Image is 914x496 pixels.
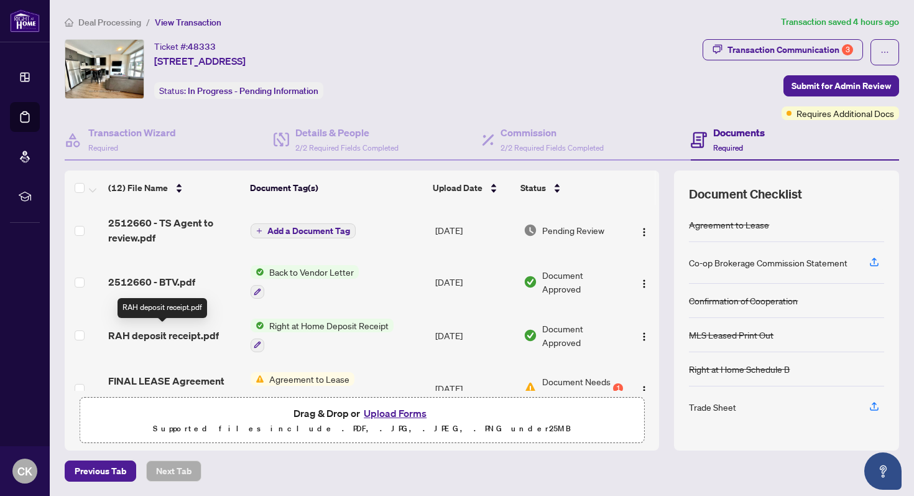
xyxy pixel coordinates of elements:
[713,143,743,152] span: Required
[430,309,519,362] td: [DATE]
[634,378,654,398] button: Logo
[264,372,354,386] span: Agreement to Lease
[727,40,853,60] div: Transaction Communication
[108,373,241,403] span: FINAL LEASE Agreement YONGE.pdf
[428,171,515,205] th: Upload Date
[689,400,736,414] div: Trade Sheet
[245,171,428,205] th: Document Tag(s)
[542,223,604,237] span: Pending Review
[634,272,654,292] button: Logo
[293,405,430,421] span: Drag & Drop or
[713,125,765,140] h4: Documents
[360,405,430,421] button: Upload Forms
[783,75,899,96] button: Submit for Admin Review
[80,398,644,444] span: Drag & Drop orUpload FormsSupported files include .PDF, .JPG, .JPEG, .PNG under25MB
[689,328,773,342] div: MLS Leased Print Out
[146,461,201,482] button: Next Tab
[118,298,207,318] div: RAH deposit receipt.pdf
[542,322,624,349] span: Document Approved
[108,215,241,245] span: 2512660 - TS Agent to review.pdf
[689,185,802,203] span: Document Checklist
[430,255,519,309] td: [DATE]
[65,18,73,27] span: home
[520,181,546,195] span: Status
[295,143,399,152] span: 2/2 Required Fields Completed
[639,332,649,342] img: Logo
[75,461,126,481] span: Previous Tab
[796,106,894,120] span: Requires Additional Docs
[146,15,150,29] li: /
[251,265,359,299] button: Status IconBack to Vendor Letter
[65,40,144,98] img: IMG-N12320421_1.jpg
[154,54,246,68] span: [STREET_ADDRESS]
[65,461,136,482] button: Previous Tab
[524,381,537,395] img: Document Status
[515,171,625,205] th: Status
[88,125,176,140] h4: Transaction Wizard
[430,362,519,416] td: [DATE]
[88,143,118,152] span: Required
[430,205,519,255] td: [DATE]
[251,372,418,406] button: Status IconAgreement to Lease
[639,385,649,395] img: Logo
[542,268,624,296] span: Document Approved
[251,372,264,386] img: Status Icon
[792,76,891,96] span: Submit for Admin Review
[155,17,221,28] span: View Transaction
[108,181,168,195] span: (12) File Name
[295,125,399,140] h4: Details & People
[251,223,356,239] button: Add a Document Tag
[188,85,318,96] span: In Progress - Pending Information
[842,44,853,55] div: 3
[501,143,604,152] span: 2/2 Required Fields Completed
[524,275,537,289] img: Document Status
[639,279,649,289] img: Logo
[251,265,264,279] img: Status Icon
[689,218,769,232] div: Agreement to Lease
[154,82,323,99] div: Status:
[703,39,863,60] button: Transaction Communication3
[639,227,649,237] img: Logo
[689,362,790,376] div: Right at Home Schedule B
[103,171,245,205] th: (12) File Name
[78,17,141,28] span: Deal Processing
[10,9,40,32] img: logo
[88,421,636,436] p: Supported files include .PDF, .JPG, .JPEG, .PNG under 25 MB
[880,48,889,57] span: ellipsis
[256,228,262,234] span: plus
[689,294,798,307] div: Confirmation of Cooperation
[154,39,216,54] div: Ticket #:
[524,223,537,237] img: Document Status
[433,181,482,195] span: Upload Date
[781,15,899,29] article: Transaction saved 4 hours ago
[264,265,359,279] span: Back to Vendor Letter
[251,319,264,332] img: Status Icon
[634,325,654,345] button: Logo
[267,227,350,235] span: Add a Document Tag
[634,220,654,240] button: Logo
[108,274,195,289] span: 2512660 - BTV.pdf
[264,319,394,332] span: Right at Home Deposit Receipt
[251,223,356,238] button: Add a Document Tag
[542,375,611,402] span: Document Needs Work
[501,125,604,140] h4: Commission
[613,383,623,393] div: 1
[108,328,219,343] span: RAH deposit receipt.pdf
[188,41,216,52] span: 48333
[524,329,537,342] img: Document Status
[689,256,847,269] div: Co-op Brokerage Commission Statement
[17,462,32,480] span: CK
[251,319,394,352] button: Status IconRight at Home Deposit Receipt
[864,452,902,490] button: Open asap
